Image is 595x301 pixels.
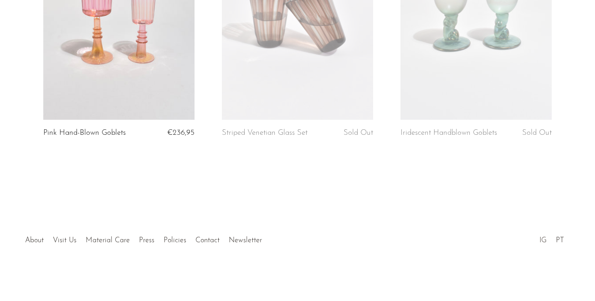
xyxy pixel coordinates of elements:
a: Press [139,237,154,244]
a: Pink Hand-Blown Goblets [43,129,126,137]
a: Material Care [86,237,130,244]
a: Striped Venetian Glass Set [222,129,308,137]
a: About [25,237,44,244]
span: Sold Out [344,129,373,137]
a: Iridescent Handblown Goblets [400,129,497,137]
span: €236,95 [167,129,195,137]
a: Contact [195,237,220,244]
a: Visit Us [53,237,77,244]
a: IG [539,237,547,244]
a: PT [556,237,564,244]
span: Sold Out [522,129,552,137]
a: Policies [164,237,186,244]
ul: Quick links [21,230,267,247]
ul: Social Medias [535,230,569,247]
